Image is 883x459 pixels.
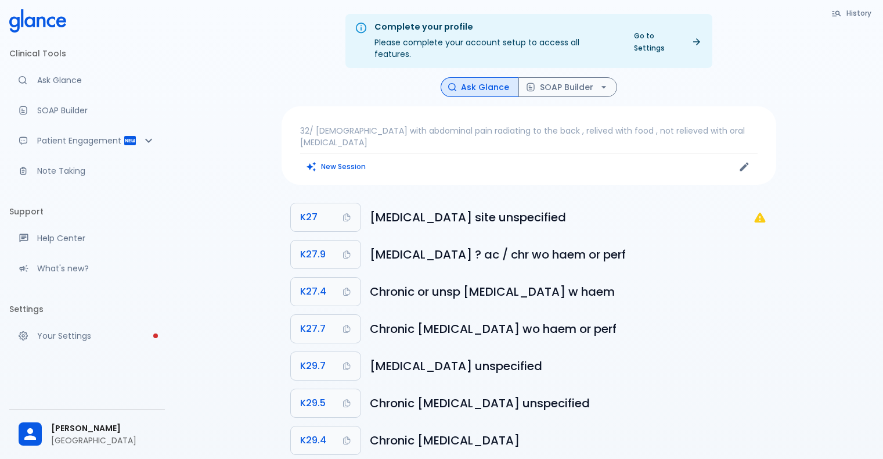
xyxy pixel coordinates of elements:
[9,295,165,323] li: Settings
[627,27,708,56] a: Go to Settings
[9,67,165,93] a: Moramiz: Find ICD10AM codes instantly
[518,77,617,98] button: SOAP Builder
[370,394,767,413] h6: Chronic gastritis, unspecified
[370,208,753,227] h6: Peptic ulcer, site unspecified
[37,74,156,86] p: Ask Glance
[753,210,767,224] svg: K27: Not a billable code
[300,321,326,337] span: K27.7
[736,158,753,175] button: Edit
[300,246,326,263] span: K27.9
[374,17,618,64] div: Please complete your account setup to access all features.
[9,128,165,153] div: Patient Reports & Referrals
[300,158,373,175] button: Clears all inputs and results.
[300,358,326,374] span: K29.7
[300,284,326,300] span: K27.4
[51,422,156,435] span: [PERSON_NAME]
[9,40,165,67] li: Clinical Tools
[51,435,156,446] p: [GEOGRAPHIC_DATA]
[9,256,165,281] div: Recent updates and feature releases
[291,241,361,268] button: Copy Code K27.9 to clipboard
[370,282,767,301] h6: Peptic ulcer, chronic or unspecified with haemorrhage
[370,320,767,338] h6: Peptic ulcer, chronic without haemorrhage or perforation
[291,352,361,380] button: Copy Code K29.7 to clipboard
[9,98,165,123] a: Docugen: Compose a clinical documentation in seconds
[291,278,361,306] button: Copy Code K27.4 to clipboard
[300,395,326,411] span: K29.5
[291,389,361,417] button: Copy Code K29.5 to clipboard
[37,263,156,274] p: What's new?
[9,414,165,454] div: [PERSON_NAME][GEOGRAPHIC_DATA]
[291,426,361,454] button: Copy Code K29.4 to clipboard
[300,125,758,148] p: 32/ [DEMOGRAPHIC_DATA] with abdominal pain radiating to the back , relived with food , not reliev...
[37,165,156,177] p: Note Taking
[300,209,318,225] span: K27
[370,245,767,264] h6: Peptic ulcer, unspecified as acute or chronic, without haemorrhage or perforation
[37,330,156,342] p: Your Settings
[374,21,618,34] div: Complete your profile
[9,323,165,349] a: Please complete account setup
[441,77,519,98] button: Ask Glance
[9,198,165,225] li: Support
[9,158,165,184] a: Advanced note-taking
[370,431,767,450] h6: Chronic atrophic gastritis
[37,105,156,116] p: SOAP Builder
[9,225,165,251] a: Get help from our support team
[37,135,123,146] p: Patient Engagement
[37,232,156,244] p: Help Center
[370,357,767,375] h6: Gastritis, unspecified
[300,432,326,449] span: K29.4
[291,315,361,343] button: Copy Code K27.7 to clipboard
[291,203,361,231] button: Copy Code K27 to clipboard
[826,5,878,21] button: History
